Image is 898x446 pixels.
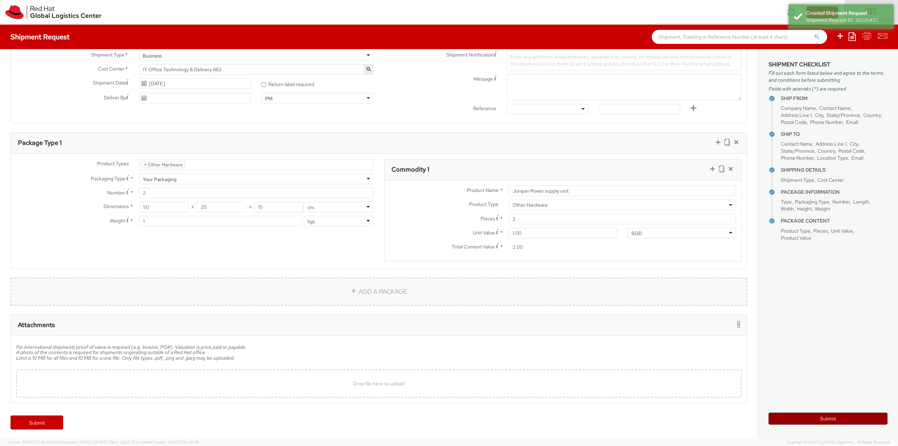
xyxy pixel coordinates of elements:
span: Product Type [781,228,810,234]
h3: Shipment Checklist [769,61,887,68]
span: Total Content Value [452,244,495,250]
h3: Commodity 1 [391,166,429,173]
h4: Ship To [781,132,887,137]
div: Shipment Request ID: 56535437 [806,16,889,24]
span: IT Office Technology & Delivery 863 [143,66,370,73]
span: Length [853,199,869,205]
span: Width [781,206,794,212]
span: Enter any additional email addresses, separated by comma, for individuals who should receive noti... [510,54,732,67]
span: Message [474,76,493,82]
span: State/Province [781,148,815,154]
span: City [850,141,858,147]
span: Server: 2025.17.0-16a969492de [8,440,107,445]
input: Length [139,202,189,212]
span: Type [781,199,792,205]
span: Number [107,189,125,196]
span: Product Value [781,235,811,241]
span: Cost Center [98,65,125,73]
span: Dimensions [103,203,129,209]
input: Shipment, Tracking or Reference Number (at least 4 chars) [652,30,827,44]
img: rh-logistics-00dfa346123c4ec078e1.svg [5,5,101,19]
h4: Package Content [781,218,887,224]
span: Shipment Type [781,177,814,183]
h3: Attachments [18,321,55,328]
h3: Package Type 1 [18,139,62,146]
span: Address Line 1 [816,141,846,147]
a: Submit [11,415,63,430]
span: Country [863,112,881,118]
span: Contact Name [781,141,812,147]
span: Country [818,148,835,154]
span: Product Types [97,160,129,167]
button: Submit [769,413,887,425]
div: Your Packaging [143,176,176,183]
span: X [246,202,254,212]
h4: Shipping Details [781,167,887,173]
span: Location Type [817,155,848,161]
span: Packaging Type [91,175,125,182]
a: ADD A PACKAGE [11,278,747,306]
div: SGD [631,230,642,237]
span: Contact Name [819,105,851,111]
span: IT Office Technology & Delivery 863 [139,64,374,75]
span: Packaging Type [795,199,829,205]
span: Pieces [481,215,495,222]
span: Phone Number [781,155,814,161]
li: Other Hardware [141,161,185,168]
span: Reference [473,105,496,112]
span: master, [DATE] 09:51:12 [66,440,107,445]
span: Weight [815,206,830,212]
span: Shipment Notification [446,51,494,59]
div: Business [143,52,162,59]
h4: Ship From [781,96,887,101]
span: Company Name [781,105,816,111]
span: Number [832,199,850,205]
label: Return label required [261,80,315,88]
span: State/Province [826,112,860,118]
span: Height [797,206,812,212]
span: Product Type [469,201,498,207]
span: Shipment Type [91,51,125,59]
span: Drop file here to upload [353,380,404,387]
span: master, [DATE] 08:44:05 [155,440,199,445]
span: Product Name [467,187,498,193]
span: Other Hardware [509,200,736,210]
input: Height [254,202,304,212]
input: Width [197,202,246,212]
span: Weight [110,218,125,224]
span: Phone Number [810,119,843,125]
span: Deliver By [104,94,126,101]
span: Address Line 1 [781,112,812,118]
span: Postal Code [781,119,807,125]
span: Fields with asterisks (*) are required [769,85,887,92]
span: Client: 2025.17.0-cb14447 [108,440,199,445]
span: Email [846,119,858,125]
span: Postal Code [838,148,864,154]
span: City [815,112,823,118]
span: × [144,161,147,168]
span: Pieces [813,228,828,234]
div: PM [265,95,273,102]
span: Fill out each form listed below and agree to the terms and conditions before submitting [769,69,887,84]
div: Created Shipment Request [806,9,889,16]
span: Shipment Date [93,79,126,87]
span: Other Hardware [512,202,732,208]
h5: For International shipments proof of value is required (e.g. Invoice, PO#). Valuation is price pa... [16,345,742,366]
span: Unit Value [473,229,495,236]
span: Cost Center [817,177,844,183]
span: X [189,202,197,212]
h4: Package Information [781,189,887,195]
span: Copyright © [DATE]-[DATE] Agistix Inc., All Rights Reserved [787,440,890,445]
h4: Shipment Request [11,33,69,41]
span: Email [851,155,863,161]
span: Unit Value [831,228,853,234]
input: Return label required [261,82,266,87]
